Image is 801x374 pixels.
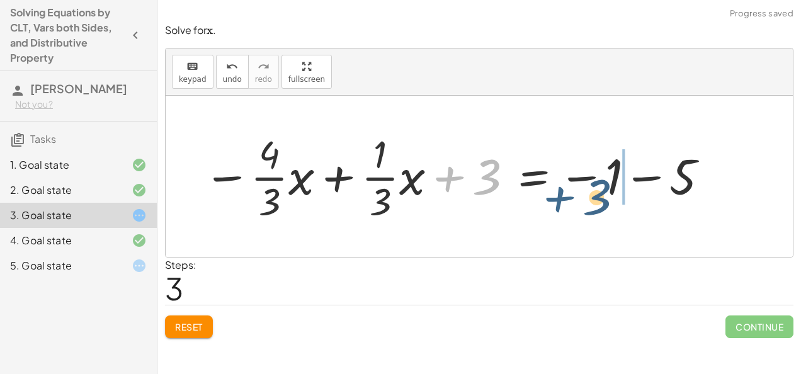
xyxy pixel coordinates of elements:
[132,208,147,223] i: Task started.
[132,258,147,273] i: Task started.
[165,315,213,338] button: Reset
[10,208,111,223] div: 3. Goal state
[226,59,238,74] i: undo
[132,183,147,198] i: Task finished and correct.
[30,81,127,96] span: [PERSON_NAME]
[132,233,147,248] i: Task finished and correct.
[288,75,325,84] span: fullscreen
[281,55,332,89] button: fullscreen
[179,75,207,84] span: keypad
[258,59,270,74] i: redo
[255,75,272,84] span: redo
[10,233,111,248] div: 4. Goal state
[207,23,213,37] span: x
[216,55,249,89] button: undoundo
[10,258,111,273] div: 5. Goal state
[172,55,213,89] button: keyboardkeypad
[30,132,56,145] span: Tasks
[132,157,147,173] i: Task finished and correct.
[10,157,111,173] div: 1. Goal state
[15,98,147,111] div: Not you?
[730,8,793,20] span: Progress saved
[165,23,793,38] p: Solve for .
[223,75,242,84] span: undo
[10,5,124,65] h4: Solving Equations by CLT, Vars both Sides, and Distributive Property
[186,59,198,74] i: keyboard
[10,183,111,198] div: 2. Goal state
[165,258,196,271] label: Steps:
[175,321,203,332] span: Reset
[165,269,183,307] span: 3
[248,55,279,89] button: redoredo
